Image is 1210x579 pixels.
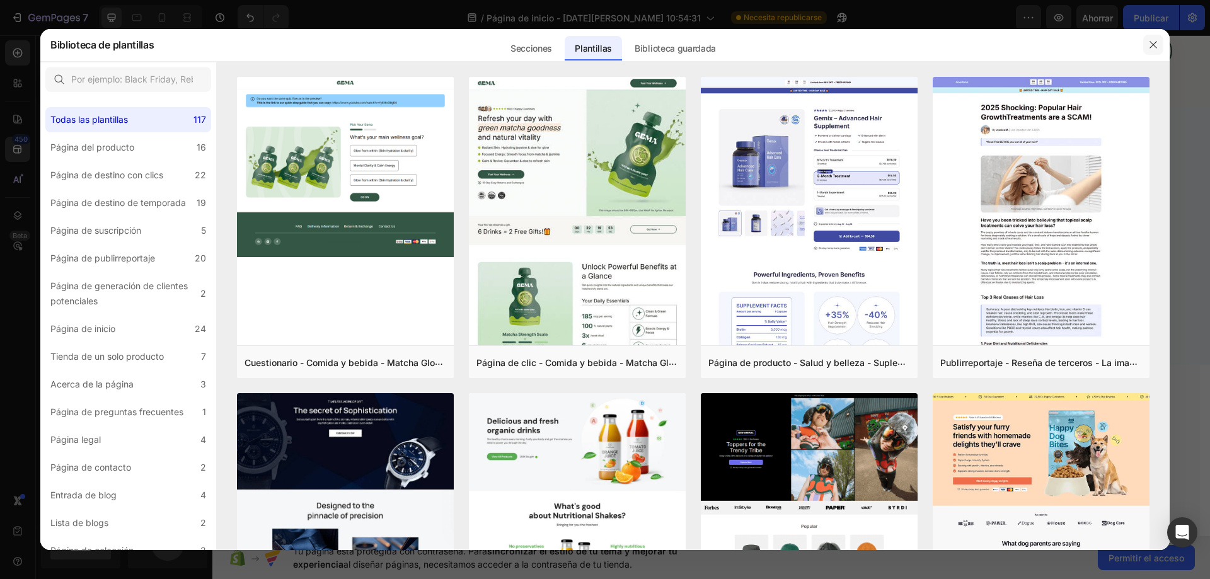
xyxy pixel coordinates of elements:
[197,197,206,208] font: 19
[45,67,211,92] input: Por ejemplo: Black Friday, Rebajas, etc.
[201,351,206,362] font: 7
[130,380,868,415] h2: Tu gente tiene mucho que decir
[638,20,656,31] p: SEC
[621,224,788,240] p: Entérate de todo lo que pasó
[195,253,206,263] font: 20
[200,434,206,445] font: 4
[253,132,335,214] img: gempages_432750572815254551-7c3837c7-0e4e-4648-81b2-6a3f1883d19c.svg
[50,517,108,528] font: Lista de blogs
[493,1,514,20] div: 00
[50,351,164,362] font: Tienda de un solo producto
[197,142,206,152] font: 16
[50,462,131,473] font: Página de contacto
[202,406,206,417] font: 1
[591,20,609,31] p: MIN
[575,43,612,54] font: Plantillas
[50,545,134,556] font: Página de colección
[621,249,788,302] p: But I must explain to you how all this mistaken idea of denouncing pleasure and praising pain was...
[50,406,183,417] font: Página de preguntas frecuentes
[245,356,464,368] font: Cuestionario - Comida y bebida - Matcha Glow Shot
[50,38,154,51] font: Biblioteca de plantillas
[200,517,206,528] font: 2
[543,20,562,31] p: Hrs
[200,288,206,299] font: 2
[591,1,609,20] div: 53
[50,434,101,445] font: Página legal
[200,545,206,556] font: 3
[237,77,454,257] img: quiz-1.png
[50,169,163,180] font: Página de destino con clics
[510,43,552,54] font: Secciones
[50,253,155,263] font: Página de publirreportaje
[50,142,134,152] font: Página del producto
[256,82,742,112] h2: 24 horas dan para mucho...
[834,9,876,23] p: Get Now
[458,132,540,214] img: gempages_432750572815254551-3a81d9d6-c5bd-40bd-9322-5a5ec540e85c.svg
[50,280,188,306] font: Página de generación de clientes potenciales
[476,356,703,368] font: Página de clic - Comida y bebida - Matcha Glow Shot
[543,1,562,20] div: 20
[635,43,716,54] font: Biblioteca guardada
[1167,517,1197,547] div: Abrir Intercom Messenger
[50,323,115,334] font: Página de inicio
[50,225,141,236] font: Página de suscripción
[210,250,377,302] p: But I must explain to you how all this mistaken idea of denouncing pleasure and praising pain was...
[50,490,117,500] font: Entrada de blog
[200,379,206,389] font: 3
[708,356,955,368] font: Página de producto - Salud y belleza - Suplemento capilar
[664,132,746,213] img: gempages_432750572815254551-cef15508-29ea-4645-b04a-0a269992454f.svg
[195,169,206,180] font: 22
[201,225,206,236] font: 5
[415,225,583,241] p: Multiplica tus recuerdos
[210,225,377,241] p: Etretén a tus invitados
[415,250,583,302] p: But I must explain to you how all this mistaken idea of denouncing pleasure and praising pain was...
[193,114,206,125] font: 117
[200,462,206,473] font: 2
[638,1,656,20] div: 28
[50,379,134,389] font: Acerca de la página
[195,323,206,334] font: 24
[50,114,128,125] font: Todas las plantillas
[200,490,206,500] font: 4
[493,20,514,31] p: Days
[50,197,186,208] font: Página de destino de temporada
